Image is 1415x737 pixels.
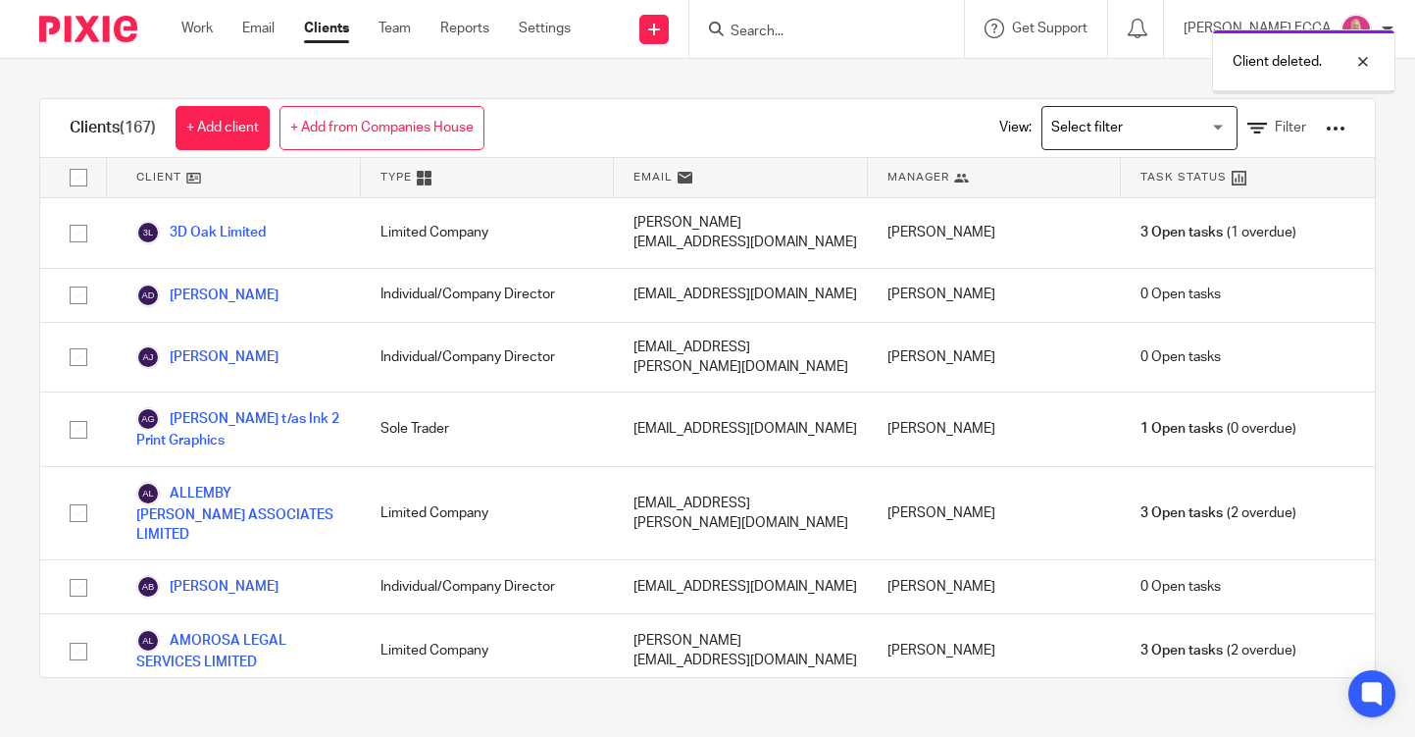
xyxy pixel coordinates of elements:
span: (0 overdue) [1140,419,1295,439]
span: Client [136,169,181,185]
div: [EMAIL_ADDRESS][PERSON_NAME][DOMAIN_NAME] [614,323,868,393]
div: Sole Trader [361,393,615,465]
div: [PERSON_NAME] [868,269,1122,322]
a: [PERSON_NAME] t/as Ink 2 Print Graphics [136,407,341,450]
span: Type [380,169,412,185]
a: [PERSON_NAME] [136,345,278,369]
img: svg%3E [136,407,160,431]
span: 0 Open tasks [1140,577,1221,597]
div: Limited Company [361,614,615,687]
div: [PERSON_NAME] [868,393,1122,465]
a: Settings [519,19,571,38]
img: svg%3E [136,221,160,244]
img: Cheryl%20Sharp%20FCCA.png [1340,14,1372,45]
div: [PERSON_NAME] [868,323,1122,393]
div: Individual/Company Director [361,269,615,322]
img: svg%3E [136,629,160,653]
img: Pixie [39,16,137,42]
div: Limited Company [361,198,615,268]
a: Reports [440,19,489,38]
span: 3 Open tasks [1140,503,1223,523]
a: 3D Oak Limited [136,221,266,244]
input: Search for option [1044,111,1226,145]
a: + Add from Companies House [279,106,484,150]
div: [PERSON_NAME][EMAIL_ADDRESS][DOMAIN_NAME] [614,614,868,687]
div: [EMAIL_ADDRESS][DOMAIN_NAME] [614,393,868,465]
span: 0 Open tasks [1140,347,1221,367]
span: 1 Open tasks [1140,419,1223,439]
span: (167) [120,120,156,135]
a: Work [181,19,213,38]
div: Individual/Company Director [361,323,615,393]
h1: Clients [70,118,156,138]
a: + Add client [176,106,270,150]
div: [EMAIL_ADDRESS][DOMAIN_NAME] [614,560,868,613]
a: AMOROSA LEGAL SERVICES LIMITED [136,629,341,672]
span: 3 Open tasks [1140,223,1223,242]
span: Manager [887,169,949,185]
a: ALLEMBY [PERSON_NAME] ASSOCIATES LIMITED [136,482,341,546]
img: svg%3E [136,482,160,505]
span: 3 Open tasks [1140,641,1223,660]
div: Individual/Company Director [361,560,615,613]
a: Email [242,19,275,38]
span: Filter [1275,121,1306,134]
span: (1 overdue) [1140,223,1295,242]
div: Limited Company [361,467,615,560]
a: Team [379,19,411,38]
div: [PERSON_NAME] [868,614,1122,687]
img: svg%3E [136,284,160,307]
p: Client deleted. [1233,52,1322,72]
input: Select all [60,159,97,196]
a: Clients [304,19,349,38]
span: Task Status [1140,169,1227,185]
a: [PERSON_NAME] [136,284,278,307]
a: [PERSON_NAME] [136,575,278,599]
img: svg%3E [136,345,160,369]
span: (2 overdue) [1140,641,1295,660]
div: [PERSON_NAME] [868,467,1122,560]
div: [EMAIL_ADDRESS][DOMAIN_NAME] [614,269,868,322]
div: Search for option [1041,106,1238,150]
span: (2 overdue) [1140,503,1295,523]
div: [PERSON_NAME] [868,560,1122,613]
div: [PERSON_NAME] [868,198,1122,268]
div: [PERSON_NAME][EMAIL_ADDRESS][DOMAIN_NAME] [614,198,868,268]
div: View: [970,99,1345,157]
span: 0 Open tasks [1140,285,1221,304]
img: svg%3E [136,575,160,599]
span: Email [633,169,673,185]
div: [EMAIL_ADDRESS][PERSON_NAME][DOMAIN_NAME] [614,467,868,560]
